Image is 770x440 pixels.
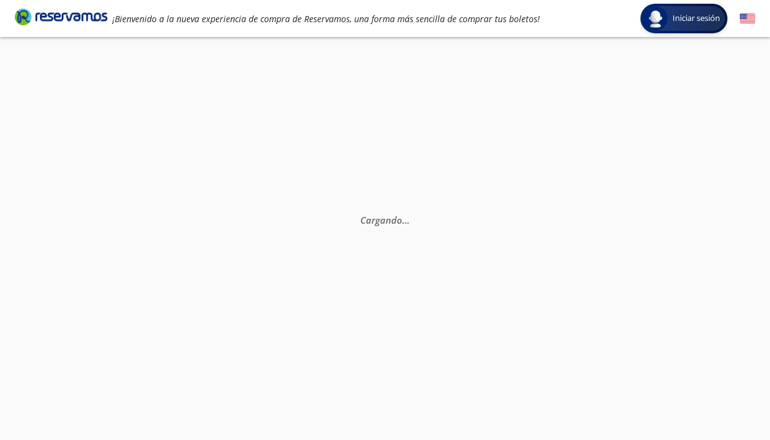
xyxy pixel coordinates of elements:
span: Iniciar sesión [668,12,725,25]
i: Brand Logo [15,7,107,26]
button: English [740,11,755,26]
span: . [407,214,410,226]
span: . [402,214,405,226]
em: Cargando [360,214,410,226]
span: . [405,214,407,226]
a: Brand Logo [15,7,107,30]
em: ¡Bienvenido a la nueva experiencia de compra de Reservamos, una forma más sencilla de comprar tus... [112,13,540,25]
